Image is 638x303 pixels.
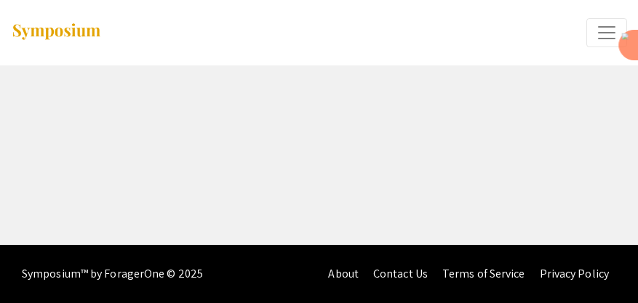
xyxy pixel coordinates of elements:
[328,266,359,281] a: About
[442,266,525,281] a: Terms of Service
[540,266,609,281] a: Privacy Policy
[373,266,428,281] a: Contact Us
[11,23,102,42] img: Symposium by ForagerOne
[576,238,627,292] iframe: Chat
[586,18,627,47] button: Expand or Collapse Menu
[22,245,203,303] div: Symposium™ by ForagerOne © 2025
